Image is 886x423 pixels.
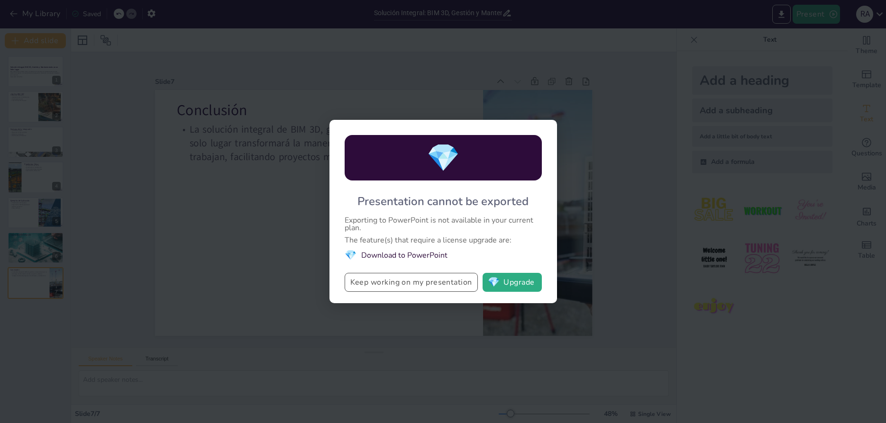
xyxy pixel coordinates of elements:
button: Keep working on my presentation [345,273,478,292]
div: Presentation cannot be exported [357,194,529,209]
span: diamond [488,278,500,287]
div: Exporting to PowerPoint is not available in your current plan. [345,216,542,232]
div: The feature(s) that require a license upgrade are: [345,236,542,244]
span: diamond [427,140,460,176]
li: Download to PowerPoint [345,249,542,261]
button: diamondUpgrade [483,273,542,292]
span: diamond [345,249,356,261]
